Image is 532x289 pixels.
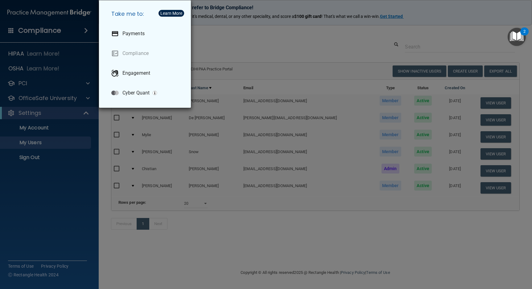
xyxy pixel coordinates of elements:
p: Engagement [122,70,150,76]
p: Cyber Quant [122,90,150,96]
a: Compliance [106,45,186,62]
div: 2 [523,31,526,40]
h5: Take me to: [106,5,186,23]
button: Open Resource Center, 2 new notifications [508,28,526,46]
p: Payments [122,31,145,37]
button: Learn More [159,10,184,17]
a: Cyber Quant [106,84,186,102]
div: Learn More [160,11,182,15]
a: Payments [106,25,186,42]
a: Engagement [106,65,186,82]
